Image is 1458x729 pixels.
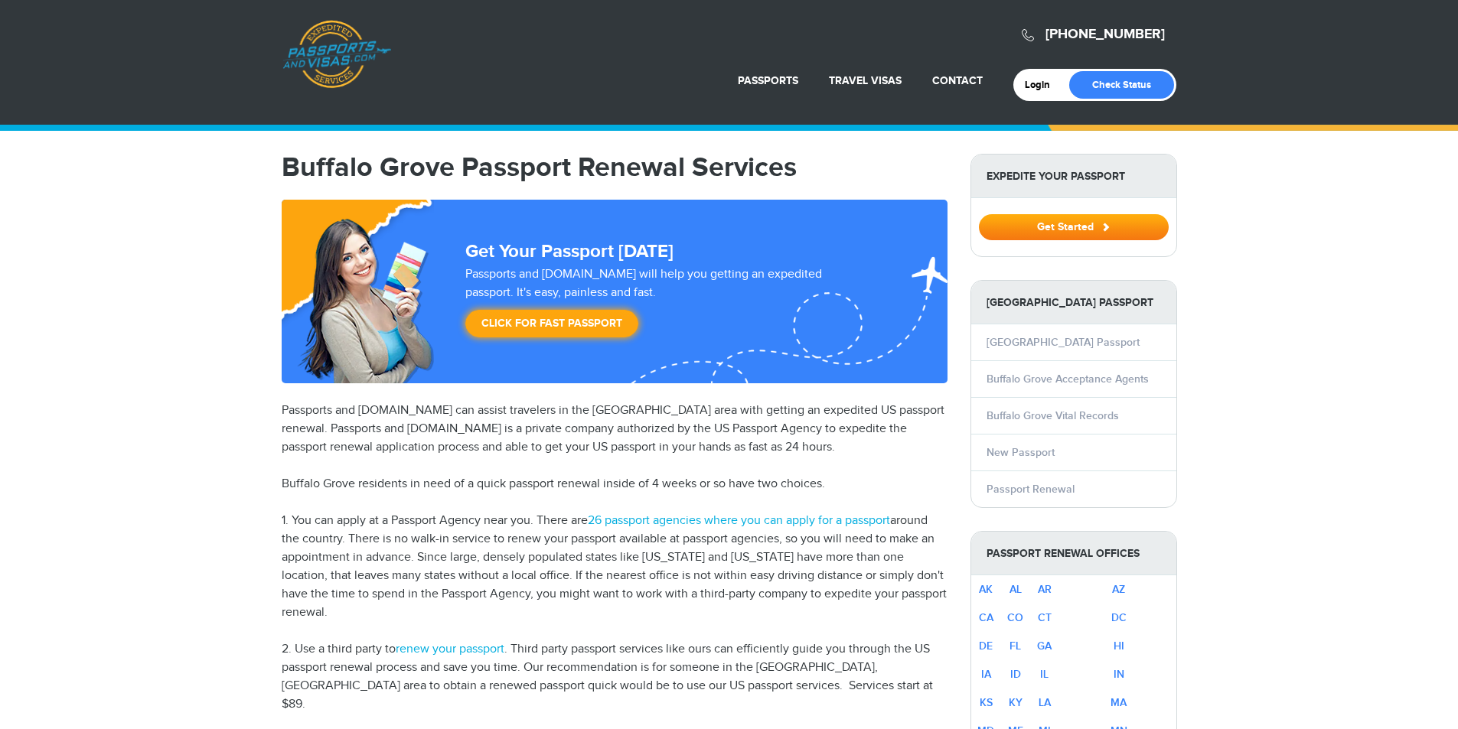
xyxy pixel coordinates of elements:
a: AZ [1112,583,1125,596]
a: GA [1037,640,1052,653]
p: 1. You can apply at a Passport Agency near you. There are around the country. There is no walk-in... [282,512,948,622]
p: Passports and [DOMAIN_NAME] can assist travelers in the [GEOGRAPHIC_DATA] area with getting an ex... [282,402,948,457]
strong: [GEOGRAPHIC_DATA] Passport [971,281,1176,324]
strong: Expedite Your Passport [971,155,1176,198]
button: Get Started [979,214,1169,240]
a: renew your passport [396,642,504,656]
a: FL [1010,640,1021,653]
a: IL [1040,668,1049,681]
a: 26 passport agencies where you can apply for a passport [588,513,890,528]
a: CT [1038,611,1052,624]
a: DE [979,640,993,653]
a: Passports & [DOMAIN_NAME] [282,20,391,89]
a: Buffalo Grove Vital Records [987,409,1119,422]
a: Travel Visas [829,74,902,87]
h1: Buffalo Grove Passport Renewal Services [282,154,948,181]
a: Passports [738,74,798,87]
a: Get Started [979,220,1169,233]
a: Passport Renewal [987,483,1075,496]
a: Login [1025,79,1061,91]
a: KY [1009,696,1023,709]
a: KS [980,696,993,709]
a: CA [979,611,993,624]
strong: Get Your Passport [DATE] [465,240,674,262]
a: [GEOGRAPHIC_DATA] Passport [987,336,1140,349]
a: New Passport [987,446,1055,459]
a: DC [1111,611,1127,624]
a: ID [1010,668,1021,681]
a: HI [1114,640,1124,653]
strong: Passport Renewal Offices [971,532,1176,575]
p: Buffalo Grove residents in need of a quick passport renewal inside of 4 weeks or so have two choi... [282,475,948,493]
a: Contact [932,74,983,87]
a: [PHONE_NUMBER] [1045,26,1165,43]
a: AL [1010,583,1022,596]
a: LA [1039,696,1051,709]
a: Click for Fast Passport [465,310,638,337]
div: Passports and [DOMAIN_NAME] will help you getting an expedited passport. It's easy, painless and ... [459,265,877,345]
a: MA [1111,696,1127,709]
p: 2. Use a third party to . Third party passport services like ours can efficiently guide you throu... [282,640,948,714]
a: Buffalo Grove Acceptance Agents [987,373,1149,386]
a: IN [1114,668,1124,681]
a: AR [1038,583,1052,596]
a: AK [979,583,993,596]
a: IA [981,668,991,681]
a: Check Status [1069,71,1174,99]
a: CO [1007,611,1023,624]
